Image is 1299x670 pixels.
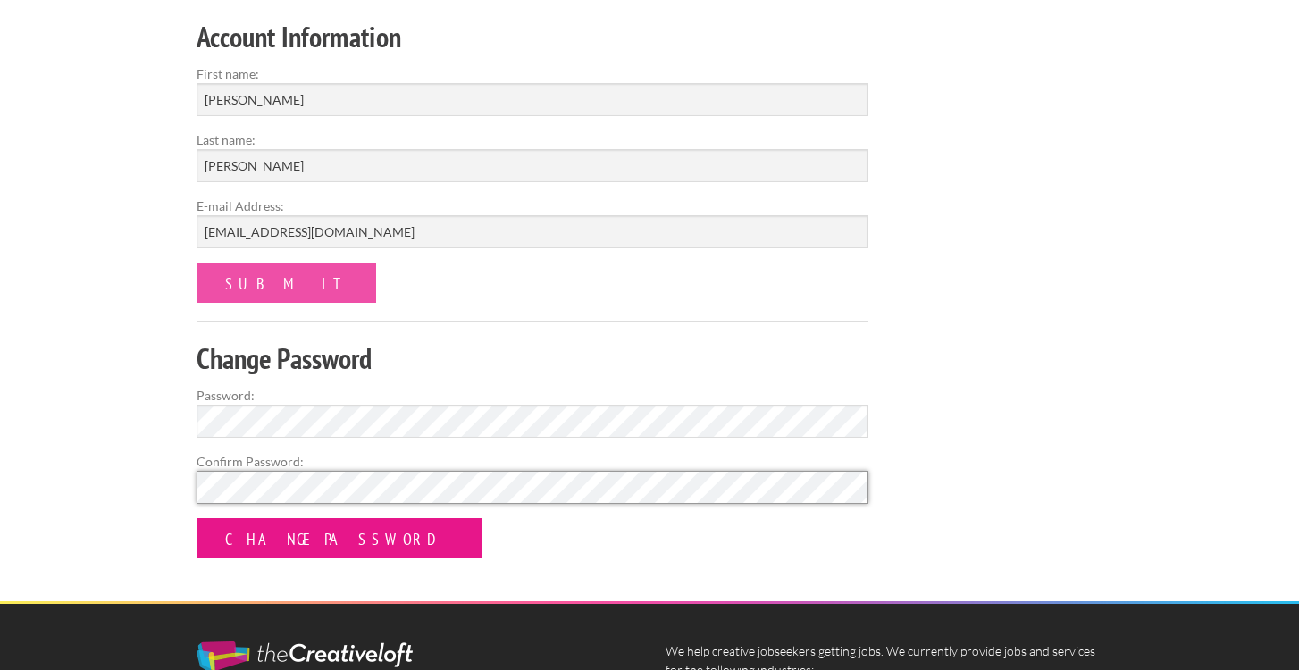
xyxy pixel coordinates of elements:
[197,17,869,57] h2: Account Information
[197,197,869,215] label: E-mail Address:
[197,130,869,149] label: Last name:
[197,64,869,83] label: First name:
[197,452,869,471] label: Confirm Password:
[197,386,869,405] label: Password:
[197,339,869,379] h2: Change Password
[197,263,376,303] input: Submit
[197,518,482,558] input: Change Password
